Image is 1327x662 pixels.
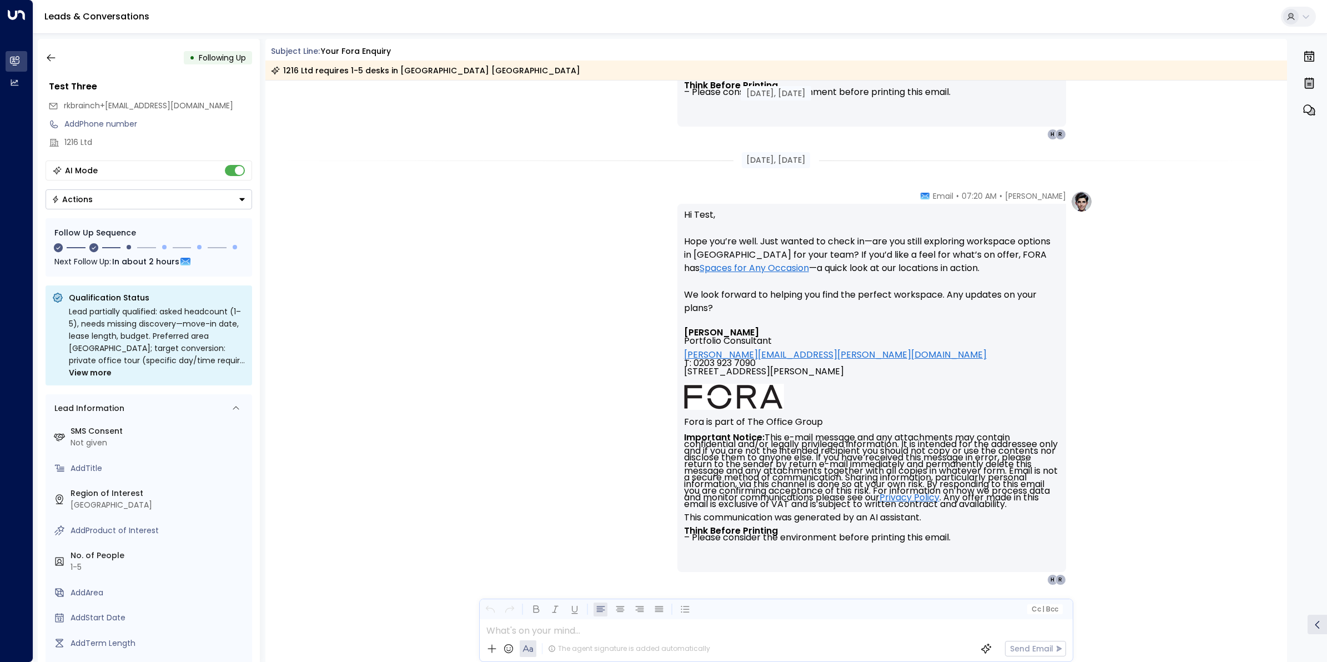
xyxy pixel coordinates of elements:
font: This e-mail message and any attachments may contain confidential and/or legally privileged inform... [684,431,1060,544]
font: [PERSON_NAME] [684,326,759,339]
div: AddTitle [71,463,248,474]
span: [STREET_ADDRESS][PERSON_NAME] [684,367,844,384]
div: R [1055,574,1066,585]
div: AddPhone number [64,118,252,130]
div: AddTerm Length [71,638,248,649]
span: Email [933,190,953,202]
font: Fora is part of The Office Group [684,415,823,428]
button: Actions [46,189,252,209]
strong: Think Before Printing [684,524,778,537]
a: Leads & Conversations [44,10,149,23]
a: Privacy Policy [879,494,939,501]
div: H [1047,574,1058,585]
label: No. of People [71,550,248,561]
span: 07:20 AM [962,190,997,202]
div: Lead Information [51,403,124,414]
img: profile-logo.png [1070,190,1093,213]
a: [PERSON_NAME][EMAIL_ADDRESS][PERSON_NAME][DOMAIN_NAME] [684,350,987,359]
div: AI Mode [65,165,98,176]
div: 1216 Ltd [64,137,252,148]
div: 1216 Ltd requires 1-5 desks in [GEOGRAPHIC_DATA] [GEOGRAPHIC_DATA] [271,65,580,76]
span: [PERSON_NAME] [1005,190,1066,202]
div: AddStart Date [71,612,248,624]
span: • [956,190,959,202]
span: rkbrainch+1216@live.co.uk [64,100,233,112]
div: Lead partially qualified: asked headcount (1–5), needs missing discovery—move-in date, lease leng... [69,305,245,379]
span: Portfolio Consultant [684,337,772,345]
span: In about 2 hours [112,255,179,268]
span: | [1042,605,1044,613]
div: Your Fora Enquiry [321,46,391,57]
div: The agent signature is added automatically [548,644,710,654]
button: Undo [483,603,497,616]
div: Actions [52,194,93,204]
img: AIorK4ysLkpAD1VLoJghiceWoVRmgk1XU2vrdoLkeDLGAFfv_vh6vnfJOA1ilUWLDOVq3gZTs86hLsHm3vG- [684,384,784,410]
strong: Important Notice: [684,431,765,444]
div: [DATE], [DATE] [741,86,811,101]
div: Follow Up Sequence [54,227,243,239]
a: Spaces for Any Occasion [700,262,809,275]
p: Qualification Status [69,292,245,303]
button: Cc|Bcc [1027,604,1062,615]
div: AddProduct of Interest [71,525,248,536]
div: R [1055,129,1066,140]
span: rkbrainch+[EMAIL_ADDRESS][DOMAIN_NAME] [64,100,233,111]
label: Region of Interest [71,488,248,499]
div: 1-5 [71,561,248,573]
div: Signature [684,328,1059,541]
div: H [1047,129,1058,140]
div: Button group with a nested menu [46,189,252,209]
div: Test Three [49,80,252,93]
button: Redo [502,603,516,616]
span: • [999,190,1002,202]
span: Cc Bcc [1031,605,1058,613]
span: Following Up [199,52,246,63]
div: [GEOGRAPHIC_DATA] [71,499,248,511]
div: Next Follow Up: [54,255,243,268]
span: View more [69,367,112,379]
label: SMS Consent [71,425,248,437]
div: • [189,48,195,68]
div: AddArea [71,587,248,599]
p: Hi Test, Hope you’re well. Just wanted to check in—are you still exploring workspace options in [... [684,208,1059,328]
span: Subject Line: [271,46,320,57]
span: T: 0203 923 7090 [684,359,756,367]
div: [DATE], [DATE] [742,152,810,168]
div: Not given [71,437,248,449]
